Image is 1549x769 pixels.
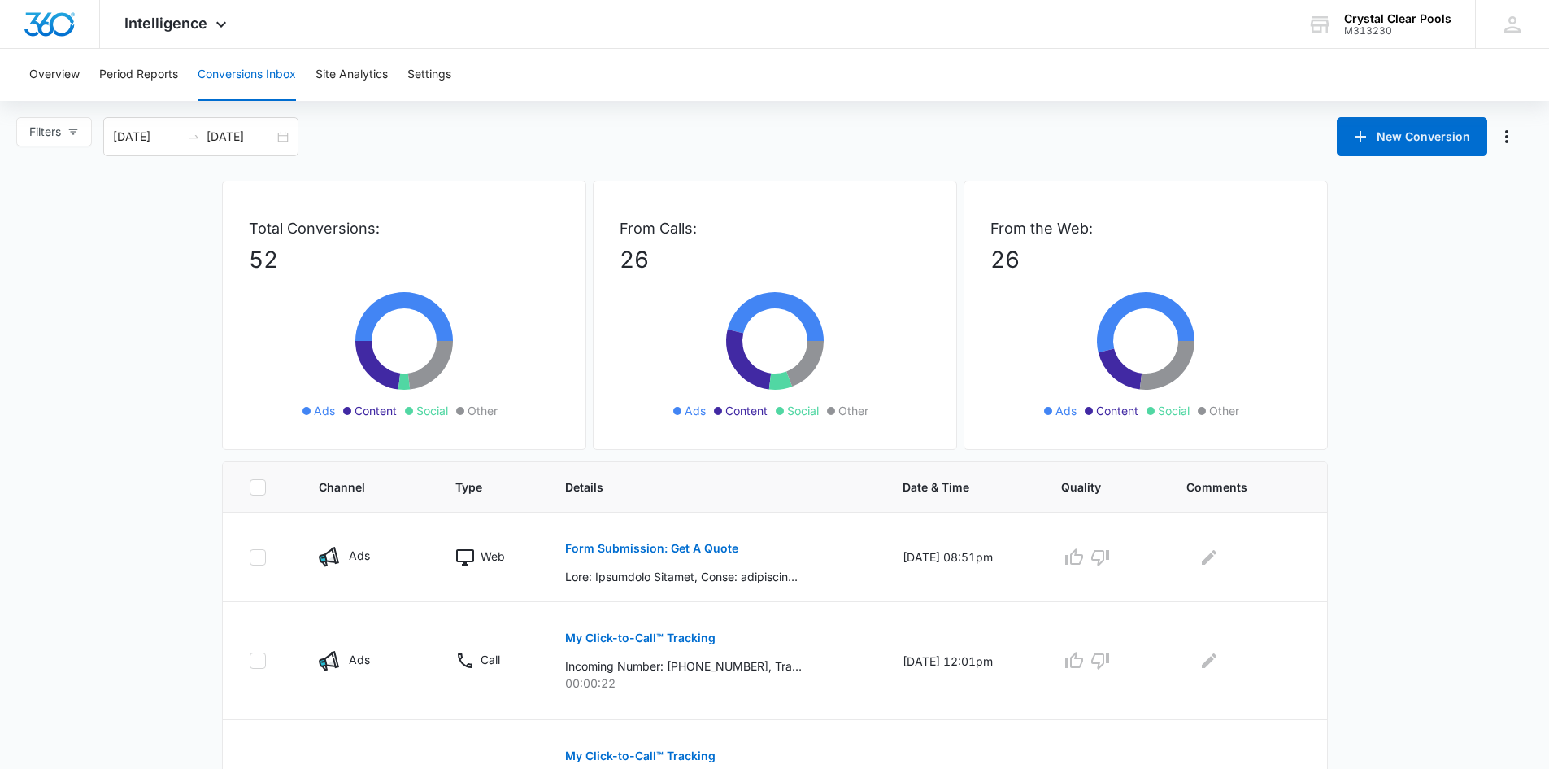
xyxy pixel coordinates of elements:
span: swap-right [187,130,200,143]
span: Other [838,402,868,419]
span: Other [1209,402,1239,419]
button: Form Submission: Get A Quote [565,529,738,568]
button: Site Analytics [315,49,388,101]
p: My Click-to-Call™ Tracking [565,750,716,762]
p: My Click-to-Call™ Tracking [565,632,716,644]
span: to [187,130,200,143]
p: From Calls: [620,217,930,239]
p: 52 [249,242,559,277]
button: New Conversion [1337,117,1487,156]
span: Quality [1061,478,1124,496]
p: Ads [349,547,370,564]
span: Social [787,402,819,419]
span: Other [468,402,498,419]
p: Total Conversions: [249,217,559,239]
button: My Click-to-Call™ Tracking [565,618,716,658]
button: Manage Numbers [1494,124,1520,150]
p: 26 [990,242,1301,277]
input: End date [207,128,274,146]
span: Social [1158,402,1190,419]
p: 26 [620,242,930,277]
button: Edit Comments [1196,648,1222,674]
span: Intelligence [124,15,207,32]
span: Details [565,478,840,496]
td: [DATE] 08:51pm [883,513,1042,602]
p: From the Web: [990,217,1301,239]
div: account name [1344,12,1451,25]
span: Social [416,402,448,419]
button: Overview [29,49,80,101]
div: account id [1344,25,1451,37]
span: Type [455,478,503,496]
p: Incoming Number: [PHONE_NUMBER], Tracking Number: [PHONE_NUMBER], Ring To: [PHONE_NUMBER], Caller... [565,658,802,675]
p: Web [481,548,505,565]
span: Date & Time [903,478,999,496]
span: Comments [1186,478,1277,496]
button: Period Reports [99,49,178,101]
p: 00:00:22 [565,675,864,692]
p: Lore: Ipsumdolo Sitamet, Conse: adipiscingelitse@doeiu.tem, Incidid: 6517 Utlabor Et, , Doloremag... [565,568,802,585]
input: Start date [113,128,181,146]
span: Ads [314,402,335,419]
span: Ads [1055,402,1077,419]
span: Content [1096,402,1138,419]
span: Ads [685,402,706,419]
td: [DATE] 12:01pm [883,602,1042,720]
p: Form Submission: Get A Quote [565,543,738,554]
span: Content [725,402,768,419]
button: Filters [16,117,92,146]
p: Call [481,651,500,668]
p: Ads [349,651,370,668]
span: Filters [29,123,61,141]
button: Conversions Inbox [198,49,296,101]
span: Content [355,402,397,419]
span: Channel [319,478,393,496]
button: Settings [407,49,451,101]
button: Edit Comments [1196,544,1222,570]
